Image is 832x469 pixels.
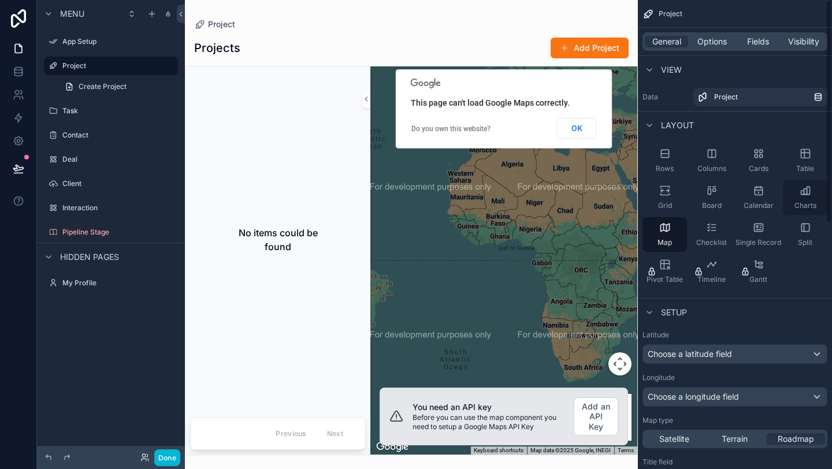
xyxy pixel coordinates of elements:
[689,143,734,178] button: Columns
[44,126,178,144] a: Contact
[656,164,674,173] span: Rows
[736,143,781,178] button: Cards
[227,226,329,254] h2: No items could be found
[659,9,682,18] span: Project
[44,32,178,51] a: App Setup
[796,164,814,173] span: Table
[648,392,739,401] span: Choose a longitude field
[44,199,178,217] a: Interaction
[722,433,748,445] span: Terrain
[44,57,178,75] a: Project
[60,251,119,263] span: Hidden pages
[661,307,687,318] span: Setup
[798,238,812,247] span: Split
[79,82,127,91] span: Create Project
[783,180,827,215] button: Charts
[62,278,176,288] label: My Profile
[689,254,734,289] button: Timeline
[647,275,683,284] span: Pivot Table
[62,106,176,116] label: Task
[44,150,178,169] a: Deal
[642,217,687,252] button: Map
[689,180,734,215] button: Board
[689,217,734,252] button: Checklist
[702,201,722,210] span: Board
[696,238,727,247] span: Checklist
[642,416,673,425] label: Map type
[749,275,767,284] span: Gantt
[62,131,176,140] label: Contact
[557,118,597,139] button: OK
[744,201,774,210] span: Calendar
[788,36,819,47] span: Visibility
[642,387,827,407] button: Choose a longitude field
[747,36,769,47] span: Fields
[44,102,178,120] a: Task
[648,349,732,359] span: Choose a latitude field
[794,201,816,210] span: Charts
[411,125,491,133] a: Do you own this website?
[58,77,178,96] a: Create Project
[736,238,781,247] span: Single Record
[62,37,176,46] label: App Setup
[697,164,726,173] span: Columns
[714,92,738,102] span: Project
[44,223,178,241] a: Pipeline Stage
[642,330,669,340] label: Latitude
[411,98,570,107] span: This page can't load Google Maps correctly.
[44,274,178,292] a: My Profile
[697,36,727,47] span: Options
[658,238,672,247] span: Map
[642,344,827,364] button: Choose a latitude field
[44,174,178,193] a: Client
[62,155,176,164] label: Deal
[783,217,827,252] button: Split
[693,88,827,106] a: Project
[62,179,176,188] label: Client
[661,64,682,76] span: View
[658,201,672,210] span: Grid
[642,254,687,289] button: Pivot Table
[154,449,180,466] button: Done
[642,92,689,102] label: Data
[697,275,726,284] span: Timeline
[661,120,694,131] span: Layout
[642,143,687,178] button: Rows
[642,180,687,215] button: Grid
[659,433,689,445] span: Satellite
[736,254,781,289] button: Gantt
[736,180,781,215] button: Calendar
[783,143,827,178] button: Table
[642,373,675,382] label: Longitude
[62,228,176,237] label: Pipeline Stage
[62,203,176,213] label: Interaction
[62,61,171,70] label: Project
[736,217,781,252] button: Single Record
[778,433,814,445] span: Roadmap
[652,36,681,47] span: General
[60,8,84,20] span: Menu
[749,164,768,173] span: Cards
